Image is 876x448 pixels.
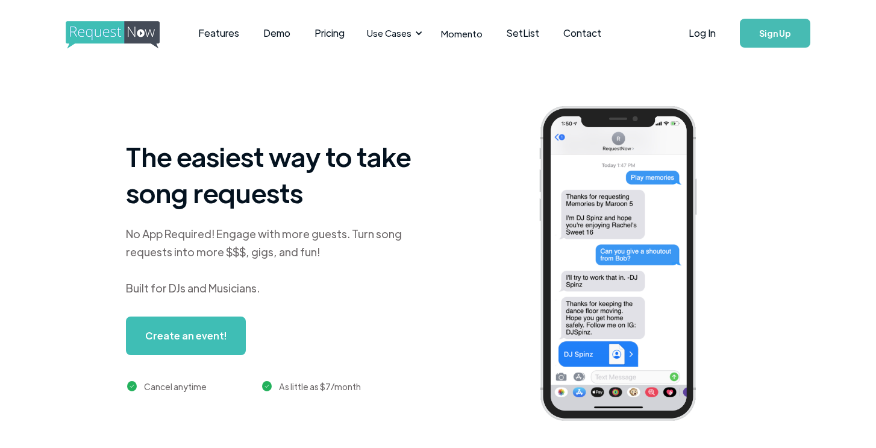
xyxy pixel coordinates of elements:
div: As little as $7/month [279,379,361,394]
img: green checkmark [262,381,272,391]
img: iphone screenshot [525,98,729,434]
a: Contact [551,14,613,52]
a: Pricing [302,14,357,52]
img: green checkmark [127,381,137,391]
a: Create an event! [126,317,246,355]
a: home [66,21,156,45]
div: No App Required! Engage with more guests. Turn song requests into more $$$, gigs, and fun! Built ... [126,225,427,297]
a: Log In [677,12,728,54]
a: Features [186,14,251,52]
a: Sign Up [740,19,810,48]
a: Momento [429,16,495,51]
div: Cancel anytime [144,379,207,394]
div: Use Cases [360,14,426,52]
div: Use Cases [367,27,411,40]
a: SetList [495,14,551,52]
a: Demo [251,14,302,52]
img: requestnow logo [66,21,182,49]
h1: The easiest way to take song requests [126,138,427,210]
